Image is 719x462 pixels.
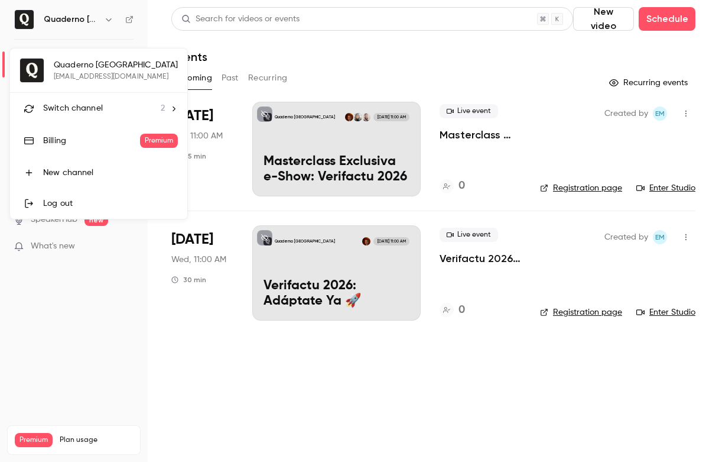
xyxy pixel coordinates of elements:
span: Premium [140,134,178,148]
div: Log out [43,198,178,209]
div: Billing [43,135,140,147]
div: New channel [43,167,178,179]
span: 2 [161,102,165,115]
span: Switch channel [43,102,103,115]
